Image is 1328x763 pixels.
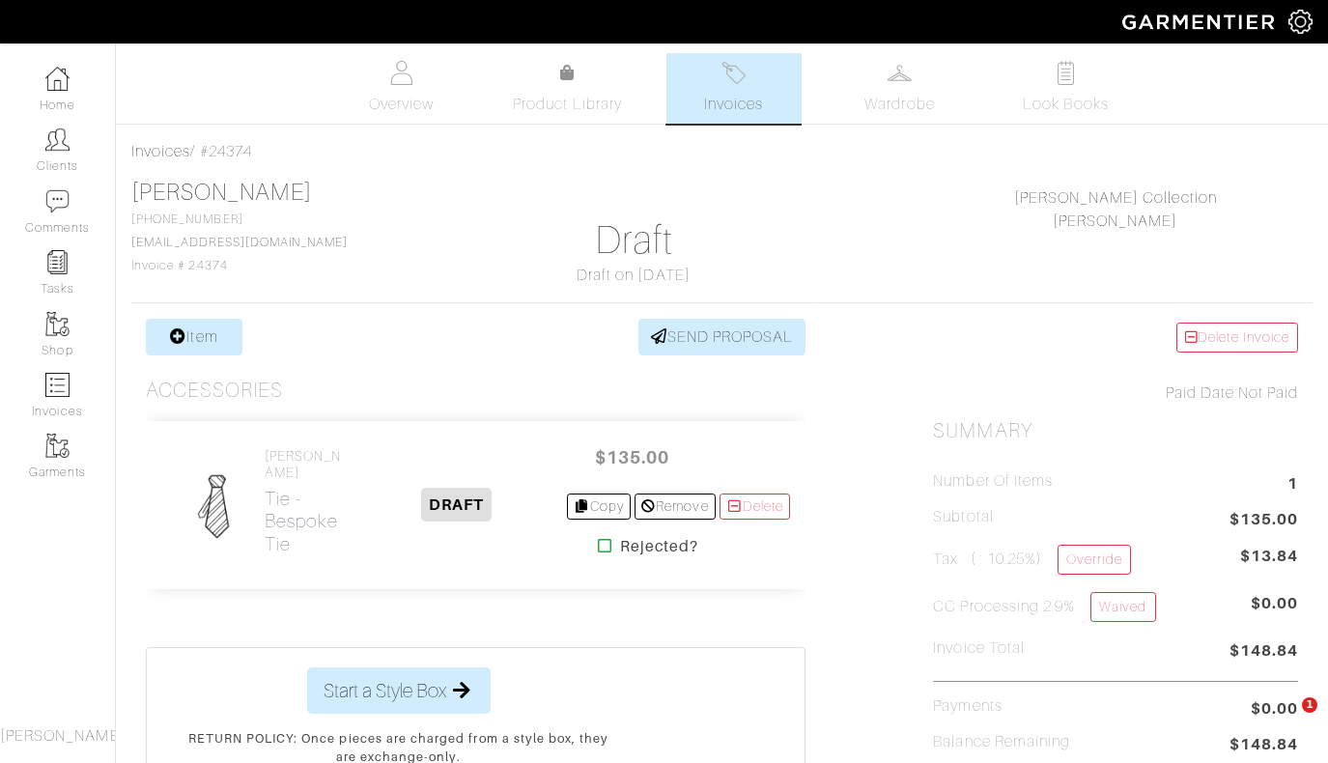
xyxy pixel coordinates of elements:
h2: Summary [933,419,1298,443]
a: Remove [635,494,715,520]
a: Wardrobe [833,53,968,124]
img: todo-9ac3debb85659649dc8f770b8b6100bb5dab4b48dedcbae339e5042a72dfd3cc.svg [1054,61,1078,85]
a: SEND PROPOSAL [638,319,806,355]
a: [PERSON_NAME] [131,180,312,205]
img: gear-icon-white-bd11855cb880d31180b6d7d6211b90ccbf57a29d726f0c71d8c61bd08dd39cc2.png [1288,10,1313,34]
a: Invoices [666,53,802,124]
h3: Accessories [146,379,284,403]
span: $0.00 [1251,592,1298,630]
h1: Draft [451,217,816,264]
span: $135.00 [575,437,691,478]
img: orders-27d20c2124de7fd6de4e0e44c1d41de31381a507db9b33961299e4e07d508b8c.svg [721,61,746,85]
span: 1 [1302,697,1317,713]
img: Mens_Tie-8c1707bf1e559644b8967cc89f5ca1fcc9e6fc201503a838fc5c69309403ad11.png [176,465,257,546]
a: Invoices [131,143,190,160]
h4: [PERSON_NAME] [265,448,348,481]
a: Delete [720,494,791,520]
a: Delete Invoice [1176,323,1298,353]
button: Start a Style Box [307,667,491,714]
img: clients-icon-6bae9207a08558b7cb47a8932f037763ab4055f8c8b6bfacd5dc20c3e0201464.png [45,127,70,152]
a: [PERSON_NAME] [1053,212,1178,230]
span: Start a Style Box [324,676,446,705]
span: 1 [1287,472,1298,498]
img: basicinfo-40fd8af6dae0f16599ec9e87c0ef1c0a1fdea2edbe929e3d69a839185d80c458.svg [389,61,413,85]
a: Override [1058,545,1130,575]
span: $0.00 [1251,697,1298,721]
a: Item [146,319,242,355]
h5: Balance Remaining [933,733,1070,751]
span: [PHONE_NUMBER] Invoice # 24374 [131,212,348,272]
a: Copy [567,494,632,520]
span: Paid Date: [1166,384,1238,402]
div: Draft on [DATE] [451,264,816,287]
h2: Tie - Bespoke Tie [265,488,348,554]
a: Overview [334,53,469,124]
h5: CC Processing 2.9% [933,592,1155,622]
a: [PERSON_NAME] Tie -Bespoke Tie [265,448,348,555]
strong: Rejected? [620,535,698,558]
h5: Invoice Total [933,639,1025,658]
div: / #24374 [131,140,1313,163]
iframe: Intercom live chat [1262,697,1309,744]
img: comment-icon-a0a6a9ef722e966f86d9cbdc48e553b5cf19dbc54f86b18d962a5391bc8f6eb6.png [45,189,70,213]
span: DRAFT [421,488,492,522]
a: Look Books [999,53,1134,124]
a: [EMAIL_ADDRESS][DOMAIN_NAME] [131,236,348,249]
a: [PERSON_NAME] Collection [1014,189,1217,207]
img: garmentier-logo-header-white-b43fb05a5012e4ada735d5af1a66efaba907eab6374d6393d1fbf88cb4ef424d.png [1113,5,1288,39]
img: orders-icon-0abe47150d42831381b5fb84f609e132dff9fe21cb692f30cb5eec754e2cba89.png [45,373,70,397]
img: dashboard-icon-dbcd8f5a0b271acd01030246c82b418ddd0df26cd7fceb0bd07c9910d44c42f6.png [45,67,70,91]
img: wardrobe-487a4870c1b7c33e795ec22d11cfc2ed9d08956e64fb3008fe2437562e282088.svg [888,61,912,85]
a: Product Library [500,62,636,116]
h5: Subtotal [933,508,993,526]
a: Waived [1090,592,1155,622]
div: Not Paid [933,381,1298,405]
span: Overview [369,93,434,116]
span: Look Books [1023,93,1109,116]
h5: Number of Items [933,472,1053,491]
img: garments-icon-b7da505a4dc4fd61783c78ac3ca0ef83fa9d6f193b1c9dc38574b1d14d53ca28.png [45,312,70,336]
h5: Payments [933,697,1002,716]
img: garments-icon-b7da505a4dc4fd61783c78ac3ca0ef83fa9d6f193b1c9dc38574b1d14d53ca28.png [45,434,70,458]
img: reminder-icon-8004d30b9f0a5d33ae49ab947aed9ed385cf756f9e5892f1edd6e32f2345188e.png [45,250,70,274]
span: $13.84 [1240,545,1298,568]
span: $135.00 [1229,508,1298,534]
span: $148.84 [1229,639,1298,665]
span: Wardrobe [864,93,934,116]
span: Invoices [704,93,763,116]
h5: Tax ( : 10.25%) [933,545,1130,575]
span: $148.84 [1229,733,1298,759]
span: Product Library [513,93,622,116]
